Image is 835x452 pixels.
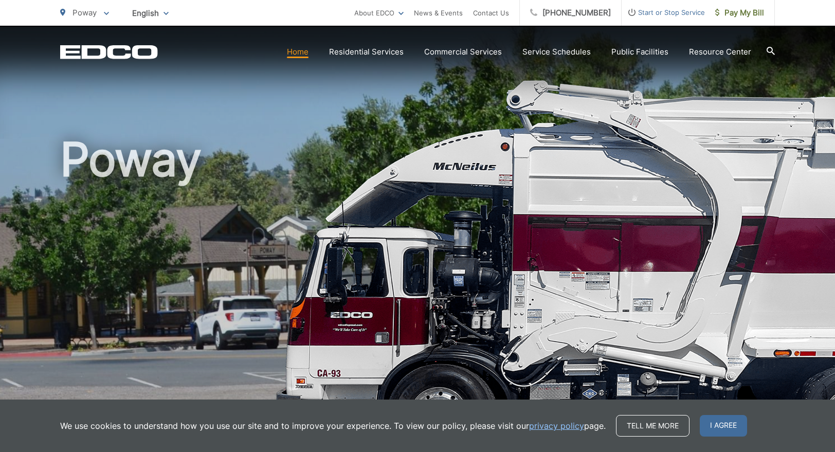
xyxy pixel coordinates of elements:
a: Public Facilities [611,46,668,58]
span: English [124,4,176,22]
span: Poway [72,8,97,17]
a: Commercial Services [424,46,502,58]
a: Tell me more [616,415,689,437]
a: News & Events [414,7,463,19]
a: Contact Us [473,7,509,19]
span: Pay My Bill [715,7,764,19]
a: EDCD logo. Return to the homepage. [60,45,158,59]
p: We use cookies to understand how you use our site and to improve your experience. To view our pol... [60,420,606,432]
a: Residential Services [329,46,404,58]
a: Resource Center [689,46,751,58]
a: Home [287,46,308,58]
a: privacy policy [529,420,584,432]
a: Service Schedules [522,46,591,58]
a: About EDCO [354,7,404,19]
span: I agree [700,415,747,437]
